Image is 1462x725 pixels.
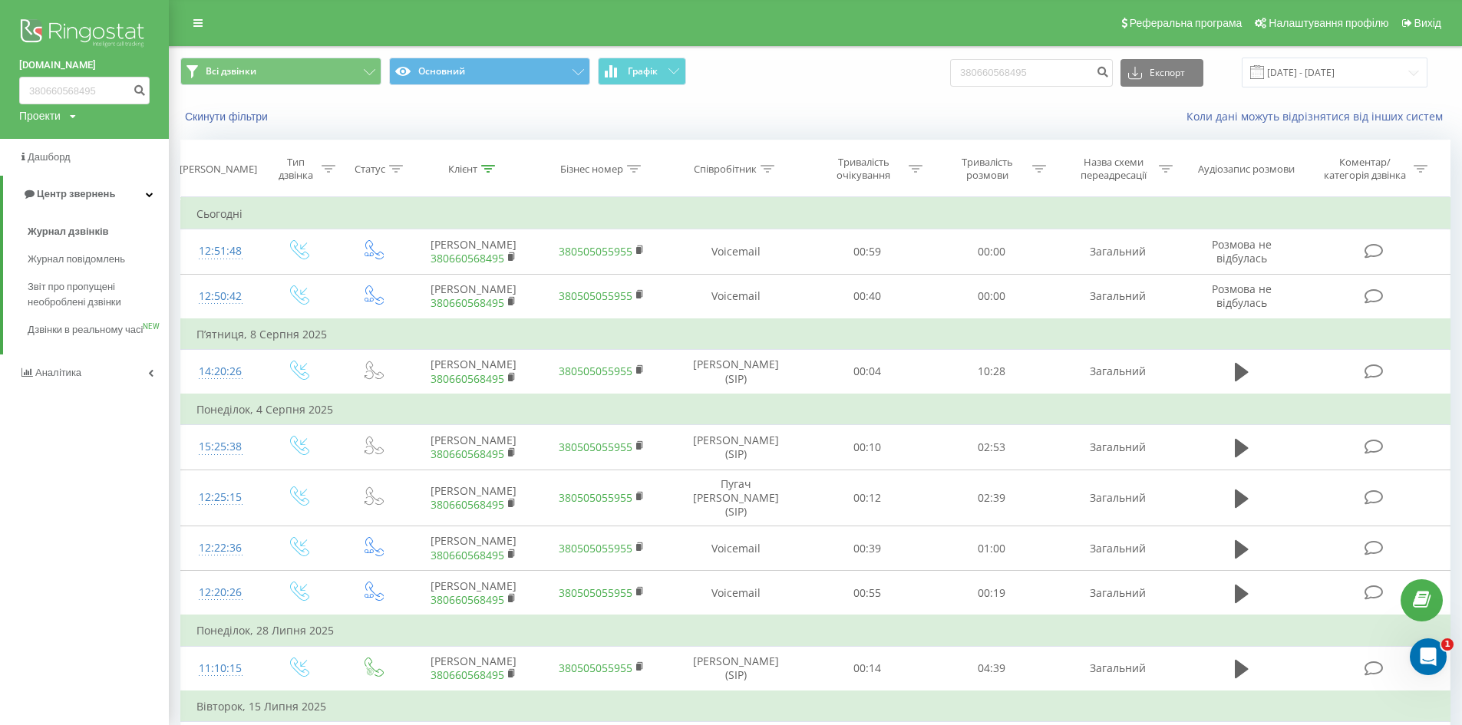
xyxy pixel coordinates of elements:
[1053,526,1182,571] td: Загальний
[274,156,318,182] div: Тип дзвінка
[28,224,109,239] span: Журнал дзвінків
[196,533,245,563] div: 12:22:36
[666,571,805,616] td: Voicemail
[196,483,245,512] div: 12:25:15
[196,282,245,311] div: 12:50:42
[409,229,538,274] td: [PERSON_NAME]
[929,274,1053,319] td: 00:00
[431,497,504,512] a: 380660568495
[1410,638,1447,675] iframe: Intercom live chat
[180,110,276,124] button: Скинути фільтри
[1212,237,1272,265] span: Розмова не відбулась
[1053,470,1182,526] td: Загальний
[28,316,169,344] a: Дзвінки в реальному часіNEW
[694,163,757,176] div: Співробітник
[431,447,504,461] a: 380660568495
[181,394,1450,425] td: Понеділок, 4 Серпня 2025
[929,526,1053,571] td: 01:00
[929,229,1053,274] td: 00:00
[28,252,125,267] span: Журнал повідомлень
[666,425,805,470] td: [PERSON_NAME] (SIP)
[666,646,805,691] td: [PERSON_NAME] (SIP)
[1053,274,1182,319] td: Загальний
[431,548,504,562] a: 380660568495
[181,615,1450,646] td: Понеділок, 28 Липня 2025
[3,176,169,213] a: Центр звернень
[409,349,538,394] td: [PERSON_NAME]
[180,163,257,176] div: [PERSON_NAME]
[28,273,169,316] a: Звіт про пропущені необроблені дзвінки
[559,541,632,555] a: 380505055955
[805,646,929,691] td: 00:14
[409,274,538,319] td: [PERSON_NAME]
[805,425,929,470] td: 00:10
[1120,59,1203,87] button: Експорт
[1130,17,1243,29] span: Реферальна програма
[805,526,929,571] td: 00:39
[1073,156,1155,182] div: Назва схеми переадресації
[196,236,245,266] div: 12:51:48
[1053,349,1182,394] td: Загальний
[929,425,1053,470] td: 02:53
[666,229,805,274] td: Voicemail
[1320,156,1410,182] div: Коментар/категорія дзвінка
[28,322,143,338] span: Дзвінки в реальному часі
[181,691,1450,722] td: Вівторок, 15 Липня 2025
[389,58,590,85] button: Основний
[1053,571,1182,616] td: Загальний
[666,349,805,394] td: [PERSON_NAME] (SIP)
[950,59,1113,87] input: Пошук за номером
[598,58,686,85] button: Графік
[559,288,632,303] a: 380505055955
[1441,638,1454,651] span: 1
[929,646,1053,691] td: 04:39
[929,349,1053,394] td: 10:28
[448,163,477,176] div: Клієнт
[431,667,504,682] a: 380660568495
[805,571,929,616] td: 00:55
[196,654,245,684] div: 11:10:15
[929,470,1053,526] td: 02:39
[559,244,632,259] a: 380505055955
[37,188,115,199] span: Центр звернень
[431,251,504,265] a: 380660568495
[19,77,150,104] input: Пошук за номером
[196,432,245,462] div: 15:25:38
[431,295,504,310] a: 380660568495
[409,571,538,616] td: [PERSON_NAME]
[1186,109,1450,124] a: Коли дані можуть відрізнятися вiд інших систем
[409,646,538,691] td: [PERSON_NAME]
[805,274,929,319] td: 00:40
[559,490,632,505] a: 380505055955
[431,592,504,607] a: 380660568495
[181,199,1450,229] td: Сьогодні
[805,470,929,526] td: 00:12
[19,58,150,73] a: [DOMAIN_NAME]
[929,571,1053,616] td: 00:19
[805,349,929,394] td: 00:04
[19,108,61,124] div: Проекти
[1414,17,1441,29] span: Вихід
[1053,229,1182,274] td: Загальний
[823,156,905,182] div: Тривалість очікування
[28,279,161,310] span: Звіт про пропущені необроблені дзвінки
[1053,425,1182,470] td: Загальний
[666,274,805,319] td: Voicemail
[559,585,632,600] a: 380505055955
[559,440,632,454] a: 380505055955
[1198,163,1295,176] div: Аудіозапис розмови
[1212,282,1272,310] span: Розмова не відбулась
[28,218,169,246] a: Журнал дзвінків
[666,526,805,571] td: Voicemail
[805,229,929,274] td: 00:59
[628,66,658,77] span: Графік
[1053,646,1182,691] td: Загальний
[196,578,245,608] div: 12:20:26
[409,470,538,526] td: [PERSON_NAME]
[19,15,150,54] img: Ringostat logo
[28,151,71,163] span: Дашборд
[1269,17,1388,29] span: Налаштування профілю
[181,319,1450,350] td: П’ятниця, 8 Серпня 2025
[35,367,81,378] span: Аналiтика
[431,371,504,386] a: 380660568495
